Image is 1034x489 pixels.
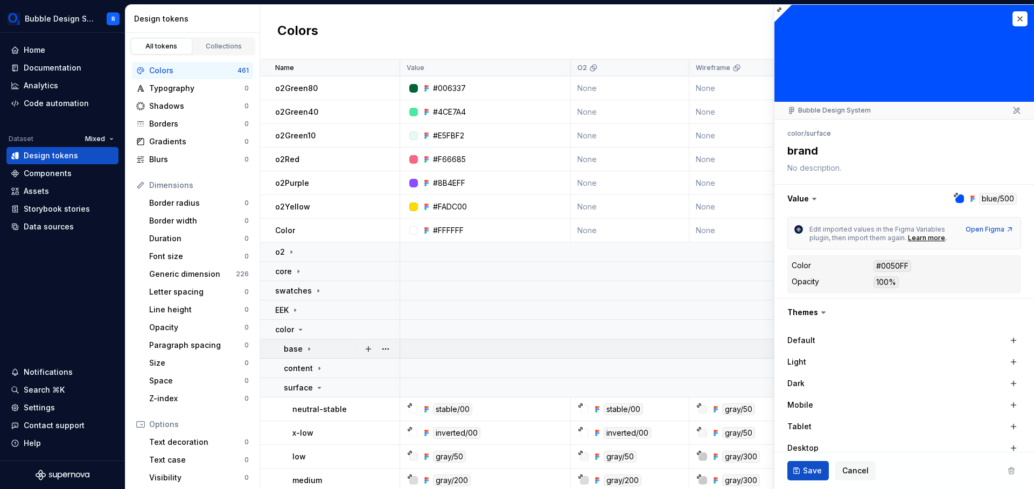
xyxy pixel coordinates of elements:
div: 0 [244,102,249,110]
button: Mixed [80,131,118,146]
div: Opacity [149,322,244,333]
div: Design tokens [24,150,78,161]
td: None [571,100,689,124]
div: 0 [244,456,249,464]
td: None [571,219,689,242]
div: gray/50 [604,451,637,463]
div: Notifications [24,367,73,378]
div: Text decoration [149,437,244,448]
svg: Supernova Logo [36,470,89,480]
div: Colors [149,65,237,76]
a: Font size0 [145,248,253,265]
div: Paragraph spacing [149,340,244,351]
div: Z-index [149,393,244,404]
li: / [804,129,806,137]
a: Border width0 [145,212,253,229]
div: Code automation [24,98,89,109]
span: Save [803,465,822,476]
td: None [571,76,689,100]
div: Text case [149,455,244,465]
div: #8B4EFF [433,178,465,188]
a: Line height0 [145,301,253,318]
p: color [275,324,294,335]
div: Line height [149,304,244,315]
div: gray/50 [433,451,466,463]
p: o2Green10 [275,130,316,141]
div: Bubble Design System [25,13,94,24]
span: . [945,234,947,242]
p: medium [292,475,322,486]
li: color [787,129,804,137]
p: neutral-stable [292,404,347,415]
span: Edit imported values in the Figma Variables plugin, then import them again. [809,225,947,242]
div: 0 [244,376,249,385]
div: All tokens [135,42,188,51]
a: Analytics [6,77,118,94]
div: #006337 [433,83,466,94]
label: Dark [787,378,805,389]
div: Borders [149,118,244,129]
div: 0 [244,394,249,403]
div: Analytics [24,80,58,91]
a: Open Figma [966,225,1014,234]
div: 226 [236,270,249,278]
button: Notifications [6,364,118,381]
p: o2Purple [275,178,309,188]
div: 0 [244,341,249,350]
div: 0 [244,473,249,482]
a: Text decoration0 [145,434,253,451]
a: Text case0 [145,451,253,469]
a: Learn more [908,234,945,242]
a: Border radius0 [145,194,253,212]
div: Documentation [24,62,81,73]
p: Wireframe [696,64,730,72]
div: Assets [24,186,49,197]
a: Design tokens [6,147,118,164]
a: Letter spacing0 [145,283,253,301]
div: Border radius [149,198,244,208]
td: None [689,148,808,171]
p: core [275,266,292,277]
div: Dimensions [149,180,249,191]
label: Default [787,335,815,346]
div: Color [792,260,811,271]
div: 461 [237,66,249,75]
p: Name [275,64,294,72]
td: None [689,219,808,242]
div: Blurs [149,154,244,165]
div: 0 [244,234,249,243]
a: Settings [6,399,118,416]
div: gray/300 [722,451,760,463]
div: 0 [244,137,249,146]
p: Color [275,225,295,236]
label: Tablet [787,421,812,432]
a: Documentation [6,59,118,76]
a: Gradients0 [132,133,253,150]
div: 0 [244,438,249,446]
div: Typography [149,83,244,94]
a: Generic dimension226 [145,266,253,283]
p: o2Green80 [275,83,318,94]
div: Data sources [24,221,74,232]
p: content [284,363,313,374]
p: swatches [275,285,312,296]
td: None [571,148,689,171]
div: gray/50 [722,427,755,439]
div: Components [24,168,72,179]
p: base [284,344,303,354]
a: Opacity0 [145,319,253,336]
a: Storybook stories [6,200,118,218]
p: x-low [292,428,313,438]
td: None [571,195,689,219]
div: #0050FF [874,260,911,272]
div: stable/00 [433,403,472,415]
div: #4CE7A4 [433,107,466,117]
div: stable/00 [604,403,643,415]
a: Assets [6,183,118,200]
div: Visibility [149,472,244,483]
div: R [111,15,115,23]
div: 0 [244,359,249,367]
div: #F66685 [433,154,466,165]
